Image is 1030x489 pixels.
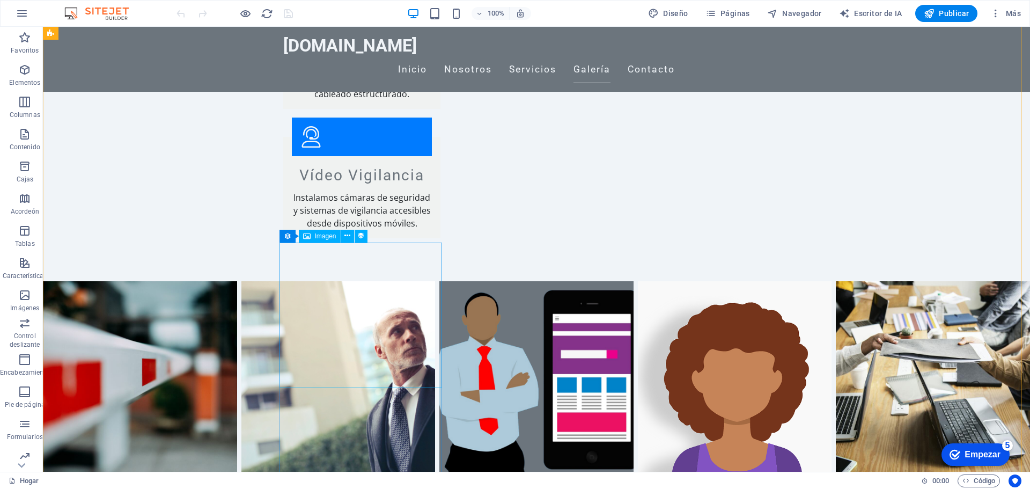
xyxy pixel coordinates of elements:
font: Tablas [15,240,35,247]
font: Escritor de IA [854,9,902,18]
font: Control deslizante [10,332,40,348]
button: Navegador [763,5,826,22]
font: Favoritos [11,47,39,54]
font: Empezar [42,12,78,21]
div: Diseño (Ctrl+Alt+Y) [644,5,693,22]
font: Elementos [9,79,40,86]
div: Empezar Quedan 5 elementos, 0 % completado [19,5,87,28]
font: Pie de página [5,401,45,408]
button: Páginas [701,5,754,22]
i: Recargar página [261,8,273,20]
font: 5 [83,3,87,12]
a: Haga clic para cancelar la selección. Haga doble clic para abrir Páginas. [9,475,39,487]
font: Publicar [939,9,969,18]
font: Acordeón [11,208,39,215]
font: 100% [488,9,504,17]
button: Diseño [644,5,693,22]
button: recargar [260,7,273,20]
font: Cajas [17,176,34,183]
font: Columnas [10,111,40,119]
i: Al cambiar el tamaño, se ajusta automáticamente el nivel de zoom para adaptarse al dispositivo el... [516,9,525,18]
button: Centrados en el usuario [1009,475,1021,487]
button: Más [986,5,1025,22]
font: Código [974,477,995,485]
font: Hogar [20,477,39,485]
button: Haga clic aquí para salir del modo de vista previa y continuar editando [239,7,252,20]
font: Navegador [782,9,822,18]
font: Formularios [7,433,43,441]
font: 00:00 [932,477,949,485]
img: Logotipo del editor [62,7,142,20]
font: Más [1006,9,1021,18]
font: Características [3,272,47,280]
font: Diseño [663,9,688,18]
button: Código [958,475,1000,487]
font: Imágenes [10,304,39,312]
font: Imagen [315,232,336,240]
font: Páginas [720,9,750,18]
button: Escritor de IA [835,5,907,22]
button: 100% [472,7,510,20]
font: Contenido [10,143,40,151]
button: Publicar [915,5,978,22]
h6: Tiempo de sesión [921,475,950,487]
